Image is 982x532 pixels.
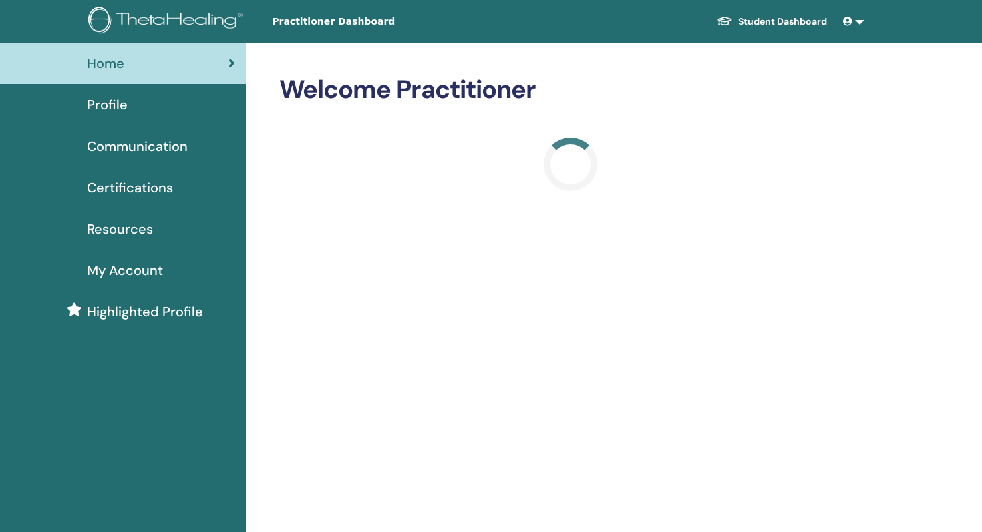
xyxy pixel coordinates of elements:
span: Practitioner Dashboard [272,15,472,29]
span: Home [87,53,124,73]
span: Highlighted Profile [87,302,203,322]
span: Resources [87,219,153,239]
span: Profile [87,95,128,115]
span: Certifications [87,178,173,198]
h2: Welcome Practitioner [279,75,862,105]
img: logo.png [88,7,248,37]
img: graduation-cap-white.svg [717,15,733,27]
span: My Account [87,260,163,280]
a: Student Dashboard [706,9,838,34]
span: Communication [87,136,188,156]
